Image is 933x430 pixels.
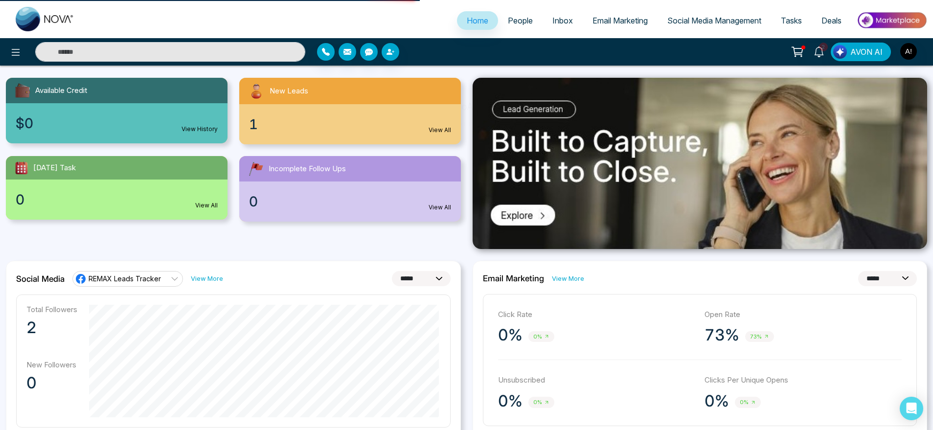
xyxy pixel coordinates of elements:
[552,16,573,25] span: Inbox
[658,11,771,30] a: Social Media Management
[735,397,761,408] span: 0%
[16,113,33,134] span: $0
[16,7,74,31] img: Nova CRM Logo
[247,82,266,100] img: newLeads.svg
[16,189,24,210] span: 0
[191,274,223,283] a: View More
[247,160,265,178] img: followUps.svg
[705,375,902,386] p: Clicks Per Unique Opens
[705,325,739,345] p: 73%
[182,125,218,134] a: View History
[528,397,554,408] span: 0%
[831,43,891,61] button: AVON AI
[14,82,31,99] img: availableCredit.svg
[467,16,488,25] span: Home
[14,160,29,176] img: todayTask.svg
[26,305,77,314] p: Total Followers
[583,11,658,30] a: Email Marketing
[592,16,648,25] span: Email Marketing
[812,11,851,30] a: Deals
[33,162,76,174] span: [DATE] Task
[850,46,883,58] span: AVON AI
[249,114,258,135] span: 1
[543,11,583,30] a: Inbox
[900,397,923,420] div: Open Intercom Messenger
[16,274,65,284] h2: Social Media
[498,391,523,411] p: 0%
[498,375,695,386] p: Unsubscribed
[781,16,802,25] span: Tasks
[819,43,828,51] span: 2
[705,309,902,320] p: Open Rate
[35,85,87,96] span: Available Credit
[195,201,218,210] a: View All
[483,273,544,283] h2: Email Marketing
[552,274,584,283] a: View More
[26,373,77,393] p: 0
[508,16,533,25] span: People
[498,325,523,345] p: 0%
[856,9,927,31] img: Market-place.gif
[269,163,346,175] span: Incomplete Follow Ups
[26,360,77,369] p: New Followers
[249,191,258,212] span: 0
[705,391,729,411] p: 0%
[528,331,554,342] span: 0%
[457,11,498,30] a: Home
[270,86,308,97] span: New Leads
[900,43,917,60] img: User Avatar
[233,78,467,144] a: New Leads1View All
[745,331,774,342] span: 73%
[821,16,842,25] span: Deals
[498,309,695,320] p: Click Rate
[771,11,812,30] a: Tasks
[473,78,928,249] img: .
[89,274,161,283] span: REMAX Leads Tracker
[833,45,847,59] img: Lead Flow
[233,156,467,222] a: Incomplete Follow Ups0View All
[667,16,761,25] span: Social Media Management
[429,203,451,212] a: View All
[498,11,543,30] a: People
[26,318,77,338] p: 2
[807,43,831,60] a: 2
[429,126,451,135] a: View All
